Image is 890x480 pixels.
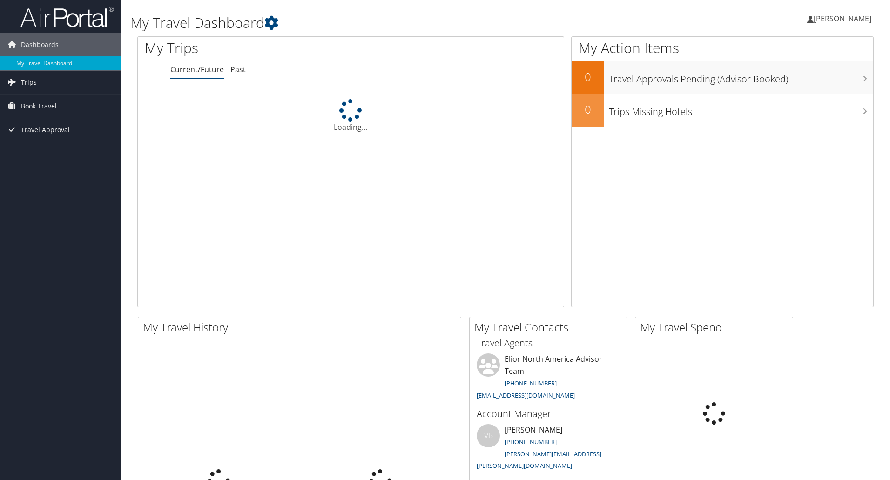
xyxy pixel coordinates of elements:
h2: 0 [572,69,604,85]
h3: Trips Missing Hotels [609,101,873,118]
a: [PHONE_NUMBER] [505,438,557,446]
div: Loading... [138,99,564,133]
h3: Account Manager [477,407,620,420]
h2: My Travel Spend [640,319,793,335]
div: VB [477,424,500,447]
span: Dashboards [21,33,59,56]
a: Current/Future [170,64,224,74]
h1: My Travel Dashboard [130,13,631,33]
span: Book Travel [21,95,57,118]
h3: Travel Approvals Pending (Advisor Booked) [609,68,873,86]
a: [PHONE_NUMBER] [505,379,557,387]
h2: My Travel History [143,319,461,335]
img: airportal-logo.png [20,6,114,28]
h2: My Travel Contacts [474,319,627,335]
span: [PERSON_NAME] [814,14,871,24]
h1: My Trips [145,38,379,58]
h1: My Action Items [572,38,873,58]
span: Travel Approval [21,118,70,142]
a: 0Trips Missing Hotels [572,94,873,127]
a: 0Travel Approvals Pending (Advisor Booked) [572,61,873,94]
h2: 0 [572,101,604,117]
a: Past [230,64,246,74]
a: [EMAIL_ADDRESS][DOMAIN_NAME] [477,391,575,399]
a: [PERSON_NAME][EMAIL_ADDRESS][PERSON_NAME][DOMAIN_NAME] [477,450,601,470]
span: Trips [21,71,37,94]
h3: Travel Agents [477,337,620,350]
a: [PERSON_NAME] [807,5,881,33]
li: [PERSON_NAME] [472,424,625,474]
li: Elior North America Advisor Team [472,353,625,403]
